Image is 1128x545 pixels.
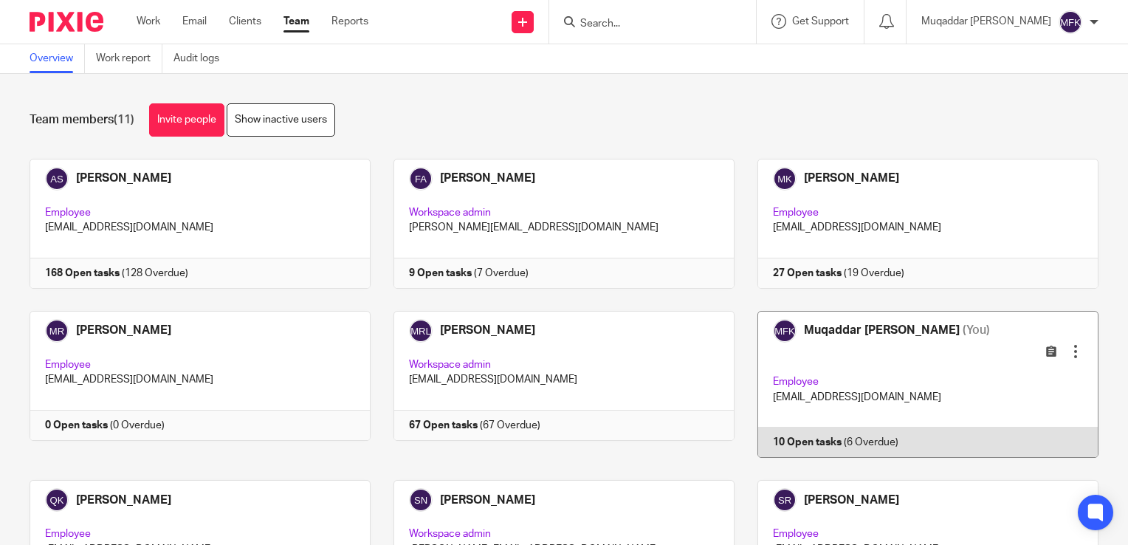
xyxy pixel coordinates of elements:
a: Overview [30,44,85,73]
a: Reports [331,14,368,29]
a: Work [137,14,160,29]
a: Audit logs [173,44,230,73]
input: Search [579,18,712,31]
h1: Team members [30,112,134,128]
a: Email [182,14,207,29]
a: Clients [229,14,261,29]
a: Invite people [149,103,224,137]
span: (11) [114,114,134,126]
a: Show inactive users [227,103,335,137]
a: Team [283,14,309,29]
span: Get Support [792,16,849,27]
p: Muqaddar [PERSON_NAME] [921,14,1051,29]
a: Work report [96,44,162,73]
img: Pixie [30,12,103,32]
img: svg%3E [1059,10,1082,34]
